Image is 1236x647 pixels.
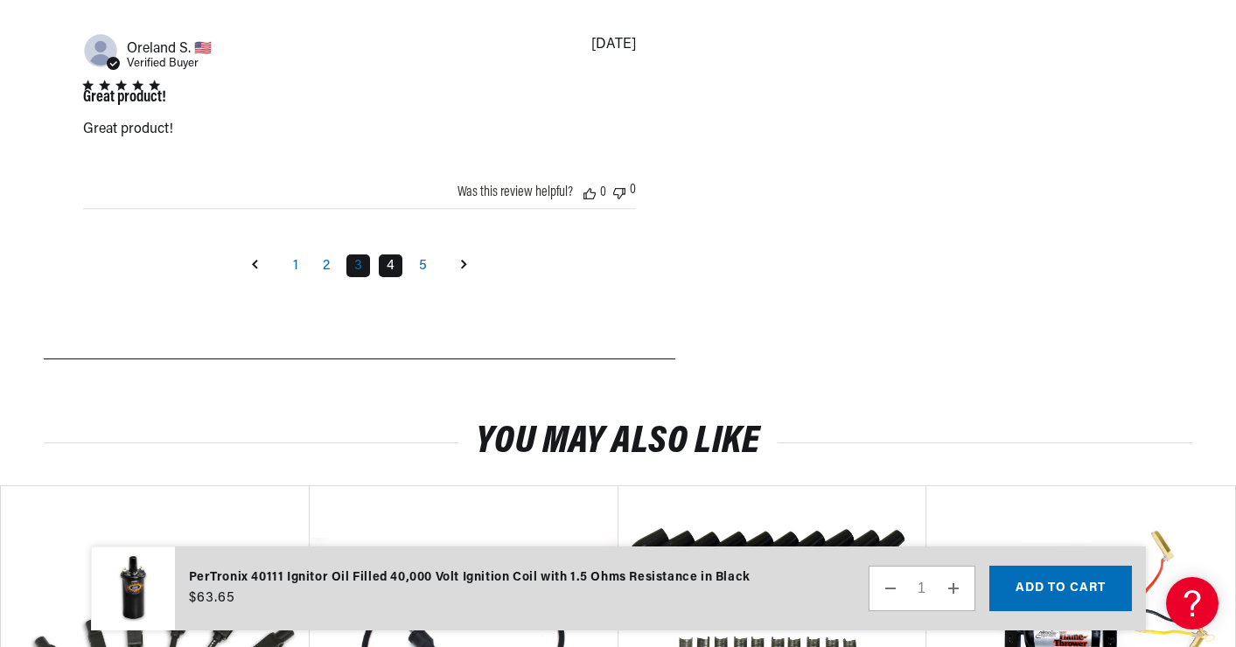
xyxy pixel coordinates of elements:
div: Vote up [583,185,596,199]
div: 0 [600,185,606,199]
a: Goto Page 1 [285,254,306,277]
a: Goto Page 2 [315,254,338,277]
div: 5 star rating out of 5 stars [83,80,166,90]
h2: You may also like [44,426,1192,459]
button: Add to cart [989,566,1132,611]
div: PerTronix 40111 Ignitor Oil Filled 40,000 Volt Ignition Coil with 1.5 Ohms Resistance in Black [189,568,751,588]
div: Was this review helpful? [457,185,573,199]
a: Goto Page 5 [411,254,435,277]
a: Goto next page [448,252,481,280]
span: $63.65 [189,588,235,609]
a: Goto previous page [239,252,272,280]
div: [DATE] [591,38,636,52]
img: PerTronix 40111 Ignitor Oil Filled 40,000 Volt Ignition Coil with 1.5 Ohms Resistance in Black [91,546,175,631]
div: Great product! [83,90,166,106]
div: Vote down [613,183,625,199]
span: Verified Buyer [127,58,199,69]
div: 0 [630,183,636,199]
span: Oreland S. [127,39,212,56]
a: Goto Page 4 [379,254,402,277]
a: Page 3 [346,254,370,277]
